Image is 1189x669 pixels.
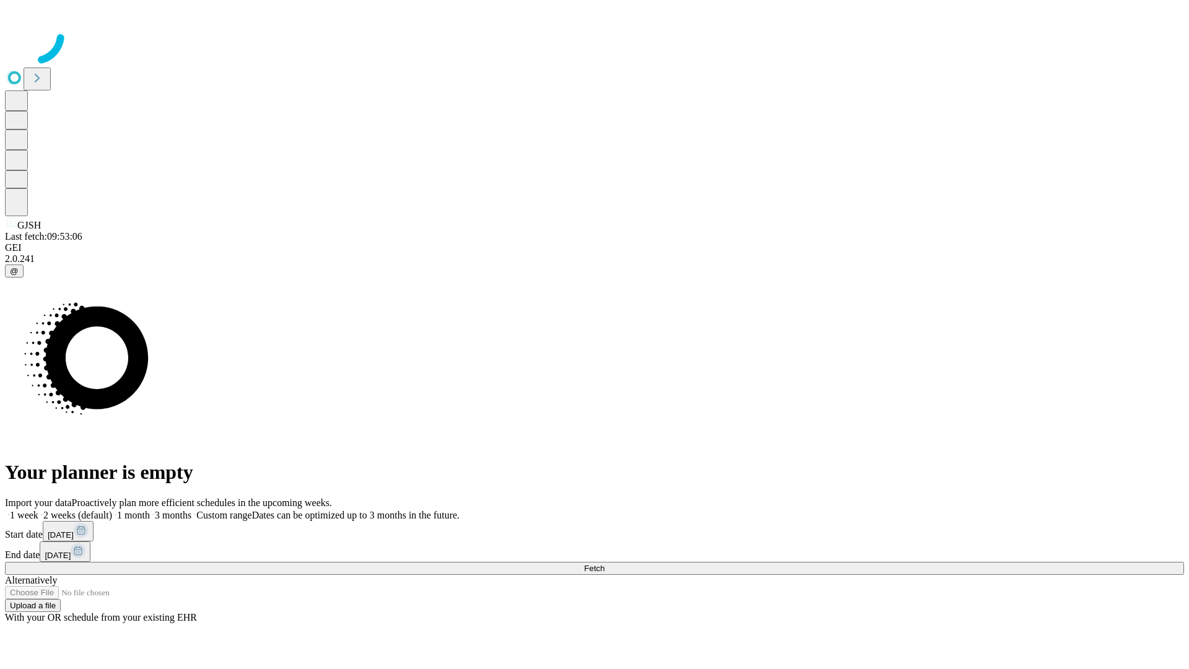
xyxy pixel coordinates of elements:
[10,266,19,276] span: @
[252,510,459,520] span: Dates can be optimized up to 3 months in the future.
[5,253,1184,265] div: 2.0.241
[5,265,24,278] button: @
[43,521,94,541] button: [DATE]
[45,551,71,560] span: [DATE]
[5,242,1184,253] div: GEI
[5,562,1184,575] button: Fetch
[17,220,41,230] span: GJSH
[10,510,38,520] span: 1 week
[5,541,1184,562] div: End date
[5,612,197,623] span: With your OR schedule from your existing EHR
[43,510,112,520] span: 2 weeks (default)
[40,541,90,562] button: [DATE]
[155,510,191,520] span: 3 months
[5,461,1184,484] h1: Your planner is empty
[5,497,72,508] span: Import your data
[48,530,74,540] span: [DATE]
[117,510,150,520] span: 1 month
[5,575,57,585] span: Alternatively
[584,564,604,573] span: Fetch
[5,231,82,242] span: Last fetch: 09:53:06
[72,497,332,508] span: Proactively plan more efficient schedules in the upcoming weeks.
[5,521,1184,541] div: Start date
[5,599,61,612] button: Upload a file
[196,510,251,520] span: Custom range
